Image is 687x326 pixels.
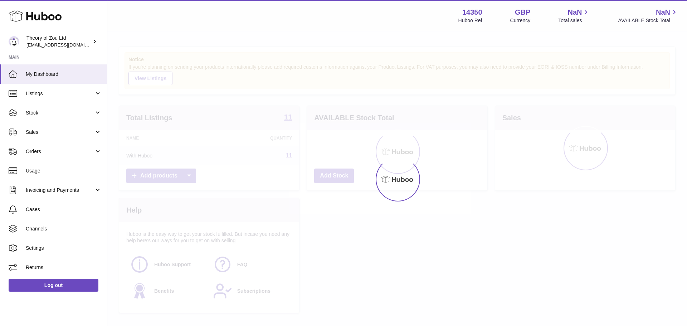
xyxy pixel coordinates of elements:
[26,129,94,136] span: Sales
[9,36,19,47] img: internalAdmin-14350@internal.huboo.com
[26,35,91,48] div: Theory of Zou Ltd
[515,8,530,17] strong: GBP
[558,17,590,24] span: Total sales
[9,279,98,292] a: Log out
[26,225,102,232] span: Channels
[618,8,678,24] a: NaN AVAILABLE Stock Total
[656,8,670,17] span: NaN
[558,8,590,24] a: NaN Total sales
[26,206,102,213] span: Cases
[26,42,105,48] span: [EMAIL_ADDRESS][DOMAIN_NAME]
[26,187,94,194] span: Invoicing and Payments
[510,17,531,24] div: Currency
[567,8,582,17] span: NaN
[26,148,94,155] span: Orders
[26,110,94,116] span: Stock
[618,17,678,24] span: AVAILABLE Stock Total
[462,8,482,17] strong: 14350
[26,264,102,271] span: Returns
[26,90,94,97] span: Listings
[458,17,482,24] div: Huboo Ref
[26,167,102,174] span: Usage
[26,245,102,252] span: Settings
[26,71,102,78] span: My Dashboard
